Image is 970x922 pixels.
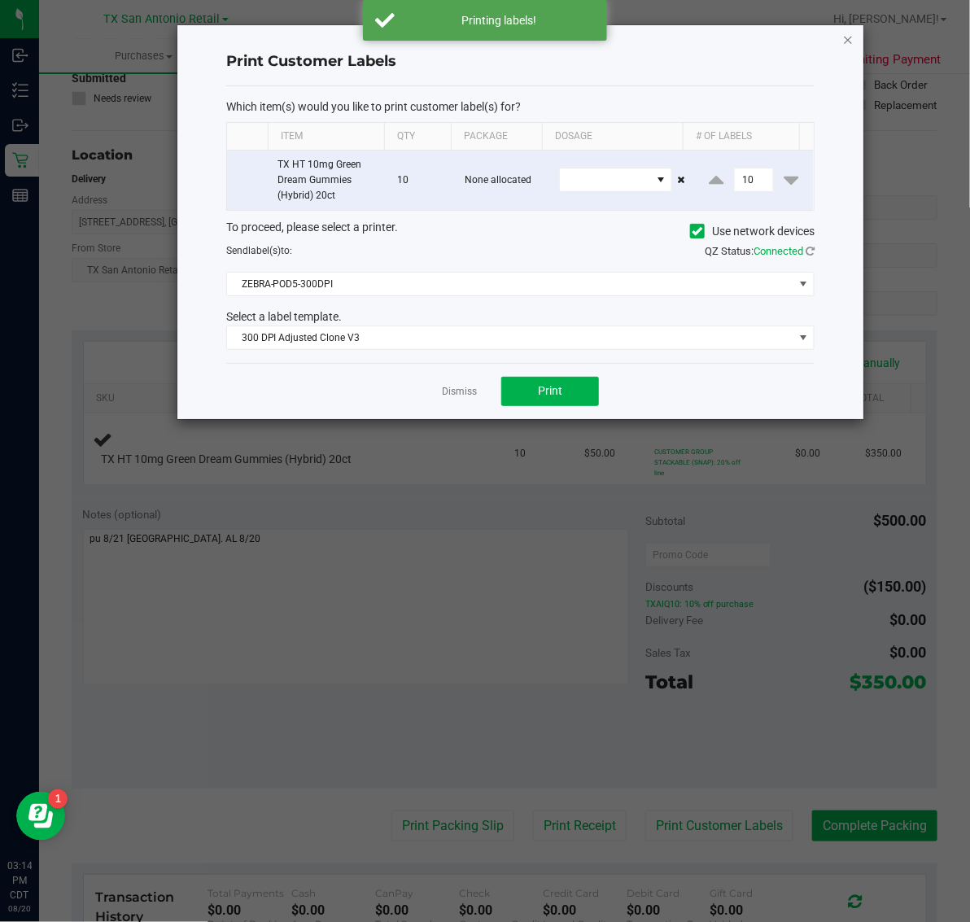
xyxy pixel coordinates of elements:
span: Send to: [226,245,292,256]
th: Qty [384,123,451,151]
label: Use network devices [690,223,815,240]
button: Print [501,377,599,406]
iframe: Resource center unread badge [48,789,68,809]
span: ZEBRA-POD5-300DPI [227,273,793,295]
span: 300 DPI Adjusted Clone V3 [227,326,793,349]
td: 10 [387,151,456,211]
iframe: Resource center [16,792,65,841]
span: Print [538,384,562,397]
th: Dosage [542,123,683,151]
th: # of labels [683,123,799,151]
p: Which item(s) would you like to print customer label(s) for? [226,99,815,114]
div: Select a label template. [214,308,827,326]
a: Dismiss [442,385,477,399]
div: Printing labels! [404,12,595,28]
span: label(s) [248,245,281,256]
span: QZ Status: [705,245,815,257]
h4: Print Customer Labels [226,51,815,72]
span: Connected [754,245,803,257]
td: TX HT 10mg Green Dream Gummies (Hybrid) 20ct [268,151,387,211]
th: Package [451,123,542,151]
div: To proceed, please select a printer. [214,219,827,243]
td: None allocated [456,151,549,211]
th: Item [268,123,384,151]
